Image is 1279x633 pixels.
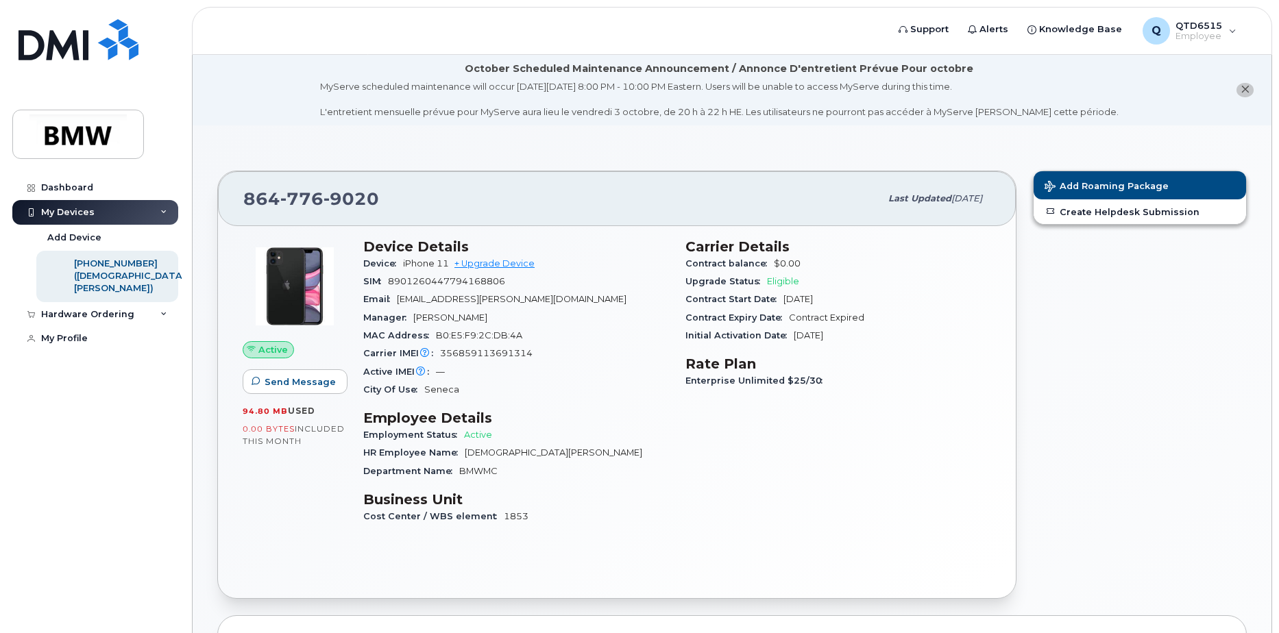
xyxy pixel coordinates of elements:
span: Seneca [424,384,459,395]
span: [DATE] [794,330,823,340]
iframe: Messenger Launcher [1219,573,1269,623]
span: 1853 [504,511,528,521]
span: — [436,367,445,377]
span: Send Message [265,375,336,388]
span: Contract Expired [789,312,864,323]
span: Enterprise Unlimited $25/30 [685,375,829,386]
span: [PERSON_NAME] [413,312,487,323]
span: Last updated [888,193,951,203]
h3: Carrier Details [685,238,991,255]
span: included this month [243,423,345,446]
span: Contract Expiry Date [685,312,789,323]
span: [DEMOGRAPHIC_DATA][PERSON_NAME] [465,447,642,458]
div: October Scheduled Maintenance Announcement / Annonce D'entretient Prévue Pour octobre [465,62,973,76]
h3: Rate Plan [685,356,991,372]
span: Add Roaming Package [1045,181,1169,194]
span: Initial Activation Date [685,330,794,340]
span: Cost Center / WBS element [363,511,504,521]
span: 9020 [324,188,379,209]
div: MyServe scheduled maintenance will occur [DATE][DATE] 8:00 PM - 10:00 PM Eastern. Users will be u... [320,80,1119,119]
span: [EMAIL_ADDRESS][PERSON_NAME][DOMAIN_NAME] [397,294,626,304]
span: Active [464,430,492,440]
span: Manager [363,312,413,323]
span: used [288,406,315,416]
span: iPhone 11 [403,258,449,269]
span: Contract Start Date [685,294,783,304]
h3: Device Details [363,238,669,255]
span: 0.00 Bytes [243,424,295,434]
span: 864 [243,188,379,209]
span: Carrier IMEI [363,348,440,358]
span: MAC Address [363,330,436,340]
img: iPhone_11.jpg [254,245,336,327]
span: Upgrade Status [685,276,767,286]
span: BMWMC [459,466,498,476]
a: Create Helpdesk Submission [1034,199,1246,224]
span: [DATE] [951,193,982,203]
span: 356859113691314 [440,348,533,358]
span: Employment Status [363,430,464,440]
a: + Upgrade Device [454,258,535,269]
h3: Employee Details [363,410,669,426]
span: Active IMEI [363,367,436,377]
span: SIM [363,276,388,286]
span: Eligible [767,276,799,286]
span: [DATE] [783,294,813,304]
span: 94.80 MB [243,406,288,416]
span: City Of Use [363,384,424,395]
span: Email [363,294,397,304]
h3: Business Unit [363,491,669,508]
span: Device [363,258,403,269]
span: $0.00 [774,258,801,269]
span: Department Name [363,466,459,476]
button: Send Message [243,369,348,394]
span: HR Employee Name [363,447,465,458]
button: Add Roaming Package [1034,171,1246,199]
button: close notification [1237,83,1254,97]
span: Active [258,343,288,356]
span: B0:E5:F9:2C:DB:4A [436,330,522,340]
span: Contract balance [685,258,774,269]
span: 776 [280,188,324,209]
span: 8901260447794168806 [388,276,505,286]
